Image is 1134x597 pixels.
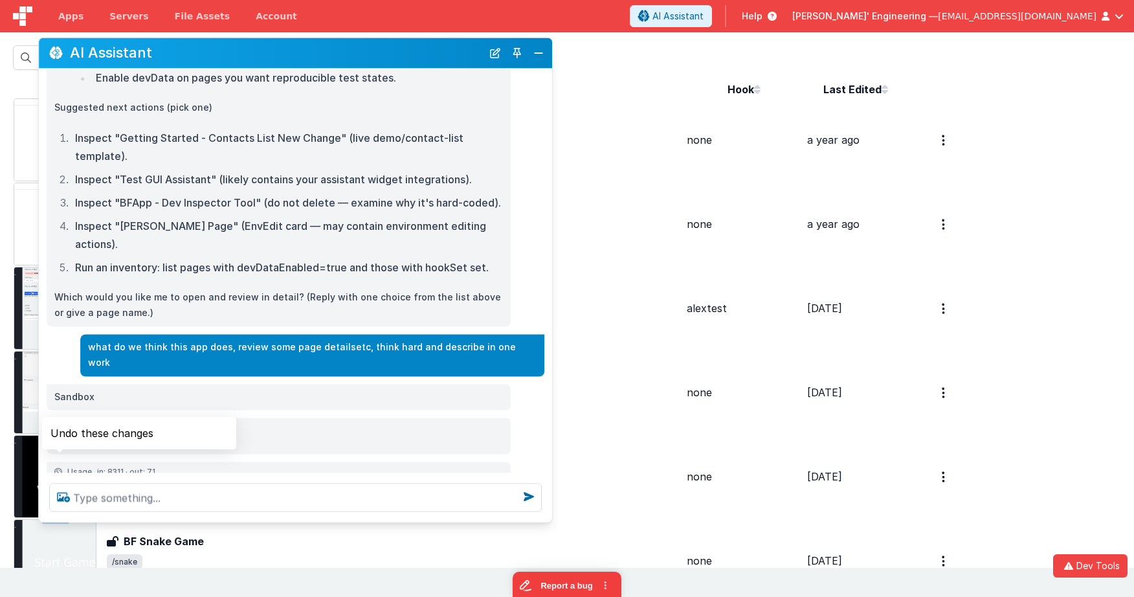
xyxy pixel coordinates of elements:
[807,554,842,567] span: [DATE]
[88,339,537,371] p: what do we think this app does, review some page detailsetc, think hard and describe in one work
[807,386,842,399] span: [DATE]
[807,470,842,483] span: [DATE]
[530,44,547,62] button: Close
[792,10,938,23] span: [PERSON_NAME]' Engineering —
[54,436,503,449] p: detailed
[54,389,503,405] p: Sandbox
[938,10,1096,23] span: [EMAIL_ADDRESS][DOMAIN_NAME]
[687,385,806,400] div: none
[687,300,806,316] div: alextest
[92,69,503,87] li: Enable devData on pages you want reproducible test states.
[70,42,482,63] h2: AI Assistant
[58,10,83,23] span: Apps
[934,379,955,406] button: Options
[687,469,806,484] div: none
[54,100,503,116] p: Suggested next actions (pick one)
[97,467,155,477] span: in: 8311 · out: 71
[652,10,704,23] span: AI Assistant
[934,211,955,238] button: Options
[934,464,955,490] button: Options
[934,295,955,322] button: Options
[107,554,142,570] span: /snake
[71,258,503,276] li: Run an inventory: list pages with devDataEnabled=true and those with hookSet set.
[792,10,1124,23] button: [PERSON_NAME]' Engineering — [EMAIL_ADDRESS][DOMAIN_NAME]
[71,129,503,165] li: Inspect "Getting Started - Contacts List New Change" (live demo/contact-list template).
[508,44,526,62] button: Toggle Pin
[807,218,860,231] span: a year ago
[109,10,148,23] span: Servers
[13,45,220,70] input: Search pages, id's ...
[71,170,503,188] li: Inspect "Test GUI Assistant" (likely contains your assistant widget integrations).
[934,127,955,153] button: Options
[67,467,92,477] span: Usage
[630,5,712,27] button: AI Assistant
[124,534,204,549] h3: BF Snake Game
[687,553,806,569] div: none
[175,10,230,23] span: File Assets
[1053,554,1128,578] button: Dev Tools
[807,302,842,315] span: [DATE]
[687,216,806,232] div: none
[687,132,806,148] div: none
[823,83,882,96] span: Last Edited
[742,10,762,23] span: Help
[42,417,236,449] div: Undo these changes
[486,44,504,62] button: New Chat
[71,217,503,253] li: Inspect "[PERSON_NAME] Page" (EnvEdit card — may contain environment editing actions).
[54,289,503,321] p: Which would you like me to open and review in detail? (Reply with one choice from the list above ...
[728,83,754,96] span: Hook
[71,194,503,212] li: Inspect "BFApp - Dev Inspector Tool" (do not delete — examine why it's hard-coded).
[934,548,955,574] button: Options
[807,133,860,146] span: a year ago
